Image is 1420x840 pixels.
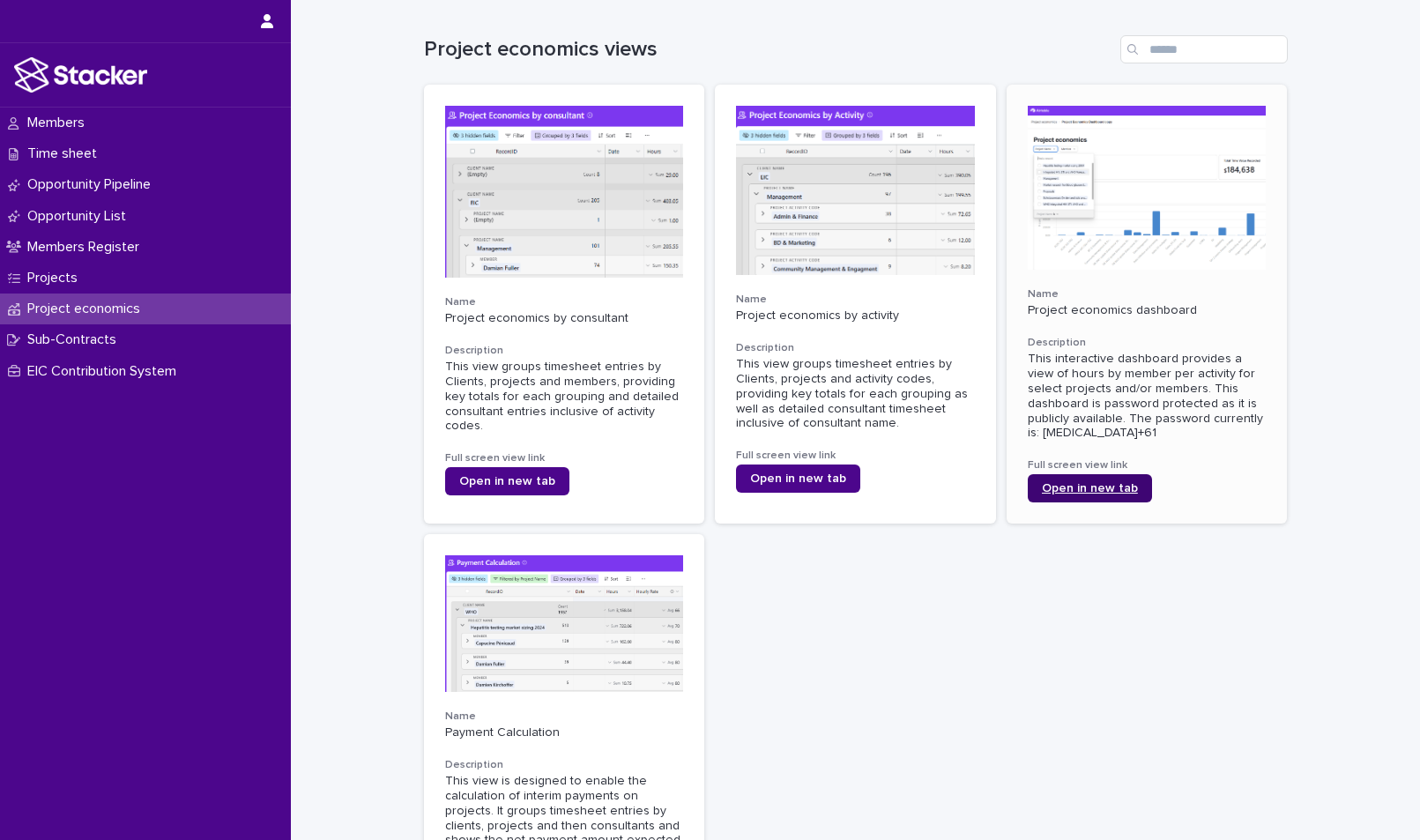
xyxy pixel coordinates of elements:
span: Open in new tab [750,472,846,485]
p: EIC Contribution System [20,363,190,380]
h3: Description [1028,336,1267,350]
h3: Full screen view link [445,451,684,465]
p: Projects [20,270,92,286]
a: NameProject economics by activityDescriptionThis view groups timesheet entries by Clients, projec... [715,85,996,524]
div: This view groups timesheet entries by Clients, projects and members, providing key totals for eac... [445,360,684,434]
p: Project economics by activity [736,308,975,323]
p: Payment Calculation [445,725,684,740]
p: Project economics by consultant [445,311,684,326]
h1: Project economics views [424,37,1113,63]
p: Opportunity List [20,208,140,225]
img: stacker-logo-white.png [14,57,147,93]
h3: Name [445,710,684,724]
p: Members [20,115,99,131]
h3: Name [1028,287,1267,301]
a: NameProject economics dashboardDescriptionThis interactive dashboard provides a view of hours by ... [1007,85,1288,524]
h3: Description [445,344,684,358]
input: Search [1120,35,1288,63]
a: Open in new tab [445,467,569,495]
h3: Description [445,758,684,772]
img: ymmjcg0c5kxZOy0ifunfBgNul73nKDkrY4oy0W1l9W4 [736,106,975,275]
div: This view groups timesheet entries by Clients, projects and activity codes, providing key totals ... [736,357,975,431]
span: Open in new tab [459,475,555,487]
a: NameProject economics by consultantDescriptionThis view groups timesheet entries by Clients, proj... [424,85,705,524]
img: 3hYSr_0m6PnAfBQtg2GOYuH02_1Th4ak6FvdrqyL91c [445,555,684,692]
img: uuJgg0DW8EvMrrCpgyQjRXszspTIf_TtF9qQZxvpXd4 [445,106,684,278]
h3: Full screen view link [736,449,975,463]
p: Time sheet [20,145,111,162]
h3: Name [445,295,684,309]
img: LSzB7nmu4JSEUySQ4BrlLkbjdW0cGsnKw2D_X6y7uG4 [1028,106,1267,270]
h3: Name [736,293,975,307]
p: Project economics [20,301,154,317]
p: Project economics dashboard [1028,303,1267,318]
a: Open in new tab [736,465,860,493]
div: This interactive dashboard provides a view of hours by member per activity for select projects an... [1028,352,1267,441]
p: Sub-Contracts [20,331,130,348]
p: Opportunity Pipeline [20,176,165,193]
p: Members Register [20,239,153,256]
span: Open in new tab [1042,482,1138,494]
h3: Description [736,341,975,355]
h3: Full screen view link [1028,458,1267,472]
a: Open in new tab [1028,474,1152,502]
